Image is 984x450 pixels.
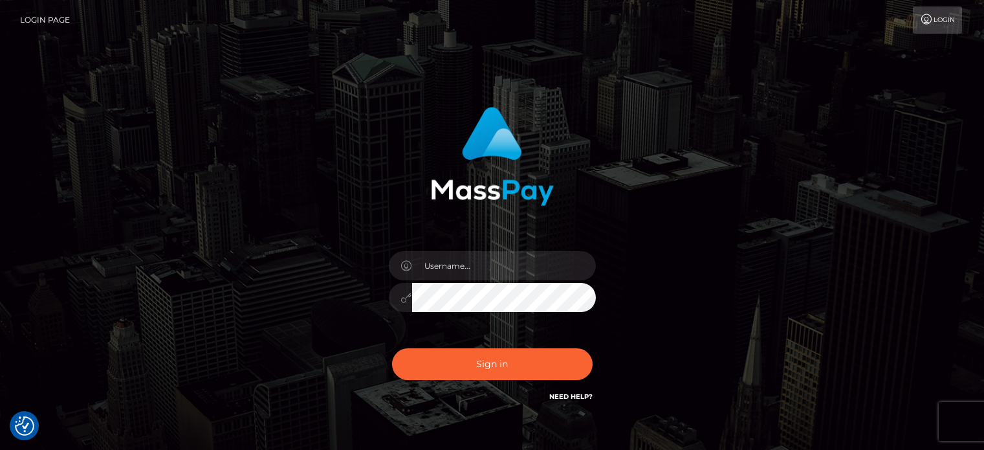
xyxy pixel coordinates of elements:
button: Consent Preferences [15,416,34,436]
img: Revisit consent button [15,416,34,436]
input: Username... [412,251,596,280]
a: Login [913,6,962,34]
a: Need Help? [549,392,593,401]
a: Login Page [20,6,70,34]
img: MassPay Login [431,107,554,206]
button: Sign in [392,348,593,380]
